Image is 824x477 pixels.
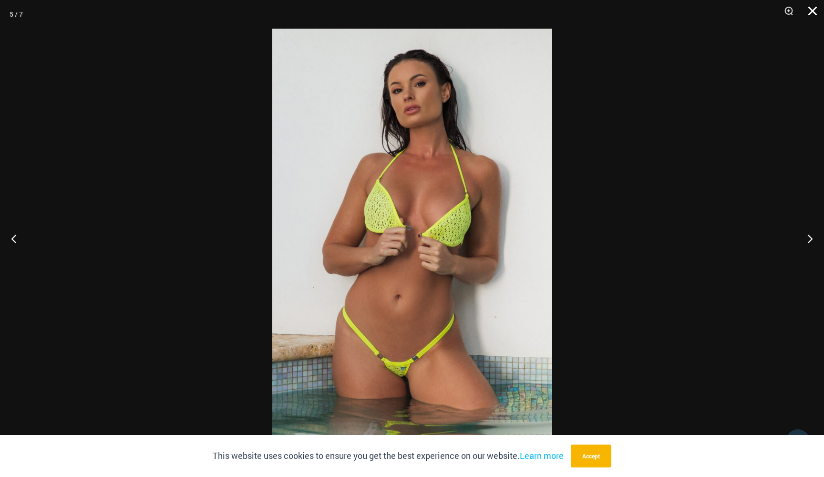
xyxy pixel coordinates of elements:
[788,215,824,262] button: Next
[272,29,552,448] img: Bubble Mesh Highlight Yellow 323 Underwire Top 421 Micro 01
[520,450,564,461] a: Learn more
[10,7,23,21] div: 5 / 7
[213,449,564,463] p: This website uses cookies to ensure you get the best experience on our website.
[571,445,611,467] button: Accept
